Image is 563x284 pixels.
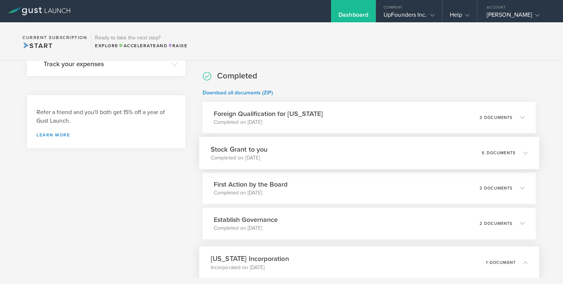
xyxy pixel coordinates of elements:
[36,108,176,125] h3: Refer a friend and you'll both get 15% off a year of Gust Launch.
[450,11,470,22] div: Help
[338,11,368,22] div: Dashboard
[487,11,550,22] div: [PERSON_NAME]
[22,35,87,40] h2: Current Subscription
[168,43,187,48] span: Raise
[482,151,516,155] p: 6 documents
[118,43,156,48] span: Accelerate
[214,119,323,126] p: Completed on [DATE]
[95,42,187,49] div: Explore
[210,154,267,161] p: Completed on [DATE]
[44,59,168,69] h3: Track your expenses
[95,35,187,41] h3: Ready to take the next step?
[480,186,513,190] p: 2 documents
[214,225,278,232] p: Completed on [DATE]
[214,180,287,189] h3: First Action by the Board
[526,248,563,284] iframe: Chat Widget
[384,11,435,22] div: UpFounders Inc.
[480,222,513,226] p: 2 documents
[486,260,516,264] p: 1 document
[210,264,289,271] p: Incorporated on [DATE]
[203,90,273,96] a: Download all documents (ZIP)
[217,71,257,81] h2: Completed
[22,42,53,50] span: Start
[480,116,513,120] p: 2 documents
[91,30,191,53] div: Ready to take the next step?ExploreAccelerateandRaise
[210,254,289,264] h3: [US_STATE] Incorporation
[214,109,323,119] h3: Foreign Qualification for [US_STATE]
[214,215,278,225] h3: Establish Governance
[36,133,176,137] a: Learn more
[118,43,168,48] span: and
[214,189,287,197] p: Completed on [DATE]
[210,144,267,154] h3: Stock Grant to you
